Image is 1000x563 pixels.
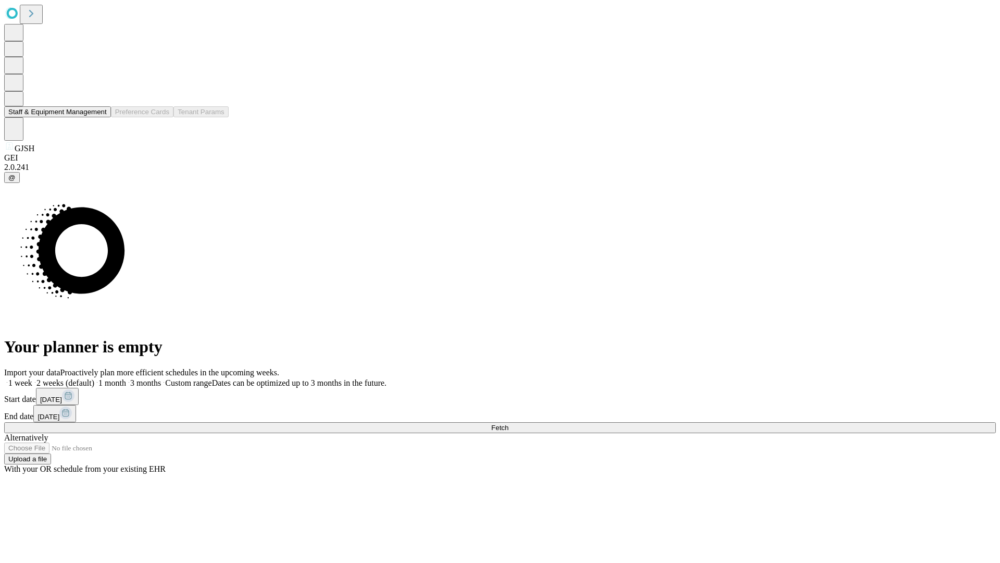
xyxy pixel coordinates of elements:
button: Fetch [4,422,996,433]
span: [DATE] [40,396,62,403]
span: Dates can be optimized up to 3 months in the future. [212,378,386,387]
div: End date [4,405,996,422]
button: [DATE] [36,388,79,405]
span: @ [8,174,16,181]
h1: Your planner is empty [4,337,996,357]
span: Custom range [165,378,211,387]
span: 1 month [98,378,126,387]
span: With your OR schedule from your existing EHR [4,464,166,473]
span: 1 week [8,378,32,387]
div: GEI [4,153,996,163]
button: @ [4,172,20,183]
span: Proactively plan more efficient schedules in the upcoming weeks. [60,368,279,377]
span: Fetch [491,424,508,432]
span: [DATE] [37,413,59,421]
div: Start date [4,388,996,405]
span: GJSH [15,144,34,153]
span: 3 months [130,378,161,387]
button: Staff & Equipment Management [4,106,111,117]
span: Alternatively [4,433,48,442]
button: Tenant Params [173,106,229,117]
span: 2 weeks (default) [36,378,94,387]
button: Preference Cards [111,106,173,117]
button: [DATE] [33,405,76,422]
div: 2.0.241 [4,163,996,172]
span: Import your data [4,368,60,377]
button: Upload a file [4,454,51,464]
